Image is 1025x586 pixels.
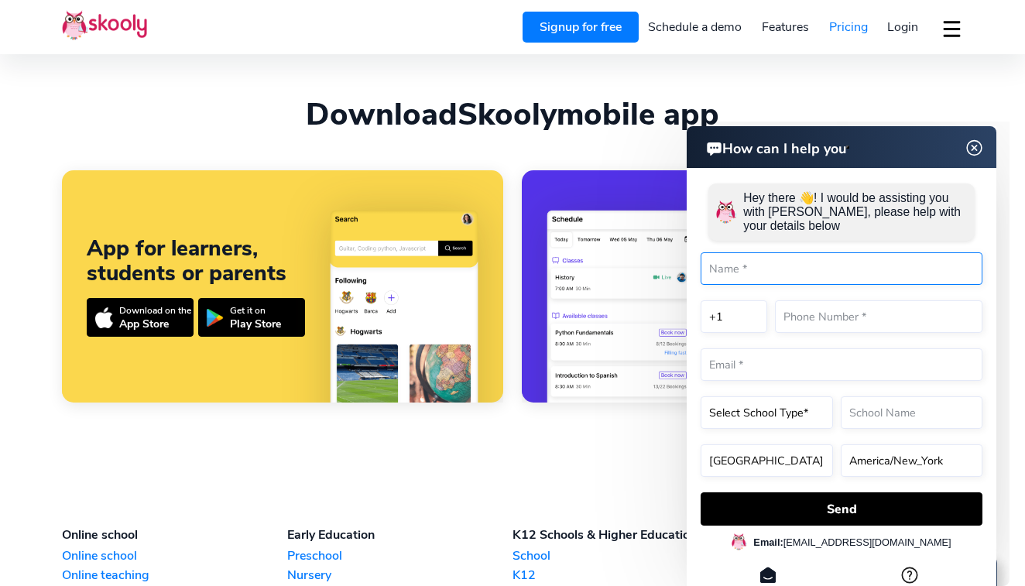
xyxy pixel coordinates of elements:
a: Online teaching [62,567,287,584]
a: Nursery [287,567,512,584]
button: dropdown menu [941,11,963,46]
img: App for schools, teachers, coaches [547,208,695,508]
div: Online school [62,526,287,543]
a: Preschool [287,547,512,564]
a: K12 [512,567,738,584]
div: Download on the [119,304,191,317]
a: Online school [62,547,287,564]
div: Get it on [230,304,281,317]
a: Get it onPlay Store [198,298,305,337]
a: Features [752,15,819,39]
div: App Store [119,317,191,331]
img: Skooly [62,10,147,40]
a: Signup for free [523,12,639,43]
span: Skooly [458,94,557,135]
a: Pricing [819,15,878,39]
img: icon-playstore [206,309,224,327]
img: icon-appstore [95,307,113,328]
div: Early Education [287,526,512,543]
img: App for learners, students or parents [330,208,478,508]
div: Play Store [230,317,281,331]
div: App for learners, students or parents [87,236,305,286]
a: Schedule a demo [639,15,752,39]
div: K12 Schools & Higher Education [512,526,738,543]
a: Download on theApp Store [87,298,194,337]
a: School [512,547,738,564]
div: Download mobile app [62,96,963,133]
a: Login [877,15,928,39]
span: Login [887,19,918,36]
span: Pricing [829,19,868,36]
